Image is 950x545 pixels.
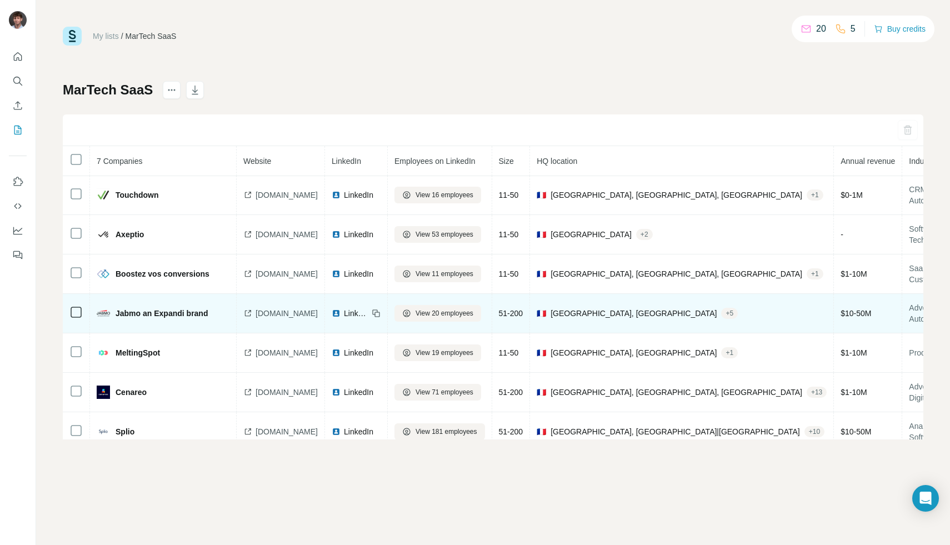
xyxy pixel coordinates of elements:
span: Website [243,157,271,166]
span: 51-200 [499,388,523,397]
span: Jabmo an Expandi brand [116,308,208,319]
span: LinkedIn [344,229,373,240]
span: [GEOGRAPHIC_DATA], [GEOGRAPHIC_DATA], [GEOGRAPHIC_DATA] [551,189,802,201]
div: MarTech SaaS [126,31,177,42]
button: Enrich CSV [9,96,27,116]
button: Feedback [9,245,27,265]
span: 11-50 [499,348,519,357]
div: + 13 [807,387,827,397]
img: company-logo [97,346,110,359]
span: [GEOGRAPHIC_DATA] [551,229,632,240]
img: Surfe Logo [63,27,82,46]
img: LinkedIn logo [332,191,341,199]
span: - [841,230,843,239]
span: 7 Companies [97,157,143,166]
img: LinkedIn logo [332,309,341,318]
span: Size [499,157,514,166]
span: 🇫🇷 [537,268,546,279]
span: Annual revenue [841,157,895,166]
img: LinkedIn logo [332,269,341,278]
button: actions [163,81,181,99]
img: company-logo [97,228,110,241]
button: View 71 employees [394,384,481,401]
button: Quick start [9,47,27,67]
span: View 20 employees [416,308,473,318]
img: LinkedIn logo [332,388,341,397]
span: LinkedIn [344,426,373,437]
span: 51-200 [499,427,523,436]
span: 🇫🇷 [537,347,546,358]
span: Industry [909,157,937,166]
img: company-logo [97,310,110,317]
span: Employees on LinkedIn [394,157,476,166]
span: $ 0-1M [841,191,863,199]
div: + 10 [804,427,824,437]
span: [DOMAIN_NAME] [256,387,318,398]
button: View 11 employees [394,266,481,282]
button: My lists [9,120,27,140]
span: Splio [116,426,134,437]
button: View 53 employees [394,226,481,243]
span: LinkedIn [332,157,361,166]
span: 🇫🇷 [537,189,546,201]
img: company-logo [97,267,110,281]
span: 11-50 [499,269,519,278]
span: Cenareo [116,387,147,398]
div: + 5 [721,308,738,318]
span: [GEOGRAPHIC_DATA], [GEOGRAPHIC_DATA]|[GEOGRAPHIC_DATA] [551,426,800,437]
span: $ 1-10M [841,269,867,278]
span: 11-50 [499,230,519,239]
span: 🇫🇷 [537,426,546,437]
button: View 19 employees [394,344,481,361]
span: View 53 employees [416,229,473,239]
h1: MarTech SaaS [63,81,153,99]
img: LinkedIn logo [332,427,341,436]
span: 🇫🇷 [537,387,546,398]
img: company-logo [97,425,110,438]
button: Use Surfe API [9,196,27,216]
span: 51-200 [499,309,523,318]
span: 🇫🇷 [537,308,546,319]
span: View 11 employees [416,269,473,279]
button: Buy credits [874,21,926,37]
span: $ 1-10M [841,348,867,357]
span: [DOMAIN_NAME] [256,268,318,279]
div: Open Intercom Messenger [912,485,939,512]
span: View 19 employees [416,348,473,358]
span: View 181 employees [416,427,477,437]
a: My lists [93,32,119,41]
span: [DOMAIN_NAME] [256,426,318,437]
img: LinkedIn logo [332,348,341,357]
span: [DOMAIN_NAME] [256,308,318,319]
span: [GEOGRAPHIC_DATA], [GEOGRAPHIC_DATA] [551,347,717,358]
img: company-logo [97,188,110,202]
button: View 181 employees [394,423,485,440]
img: company-logo [97,386,110,399]
span: [DOMAIN_NAME] [256,189,318,201]
p: 5 [851,22,856,36]
span: [GEOGRAPHIC_DATA], [GEOGRAPHIC_DATA] [551,308,717,319]
span: View 16 employees [416,190,473,200]
span: View 71 employees [416,387,473,397]
span: MeltingSpot [116,347,160,358]
img: Avatar [9,11,27,29]
span: LinkedIn [344,268,373,279]
span: 11-50 [499,191,519,199]
span: LinkedIn [344,189,373,201]
button: Use Surfe on LinkedIn [9,172,27,192]
span: $ 10-50M [841,309,871,318]
span: $ 10-50M [841,427,871,436]
span: LinkedIn [344,387,373,398]
div: + 1 [807,190,823,200]
span: [GEOGRAPHIC_DATA], [GEOGRAPHIC_DATA], [GEOGRAPHIC_DATA] [551,387,802,398]
span: [DOMAIN_NAME] [256,347,318,358]
div: + 1 [807,269,823,279]
span: $ 1-10M [841,388,867,397]
p: 20 [816,22,826,36]
button: View 20 employees [394,305,481,322]
button: Dashboard [9,221,27,241]
span: LinkedIn [344,308,368,319]
span: LinkedIn [344,347,373,358]
button: View 16 employees [394,187,481,203]
div: + 1 [721,348,738,358]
